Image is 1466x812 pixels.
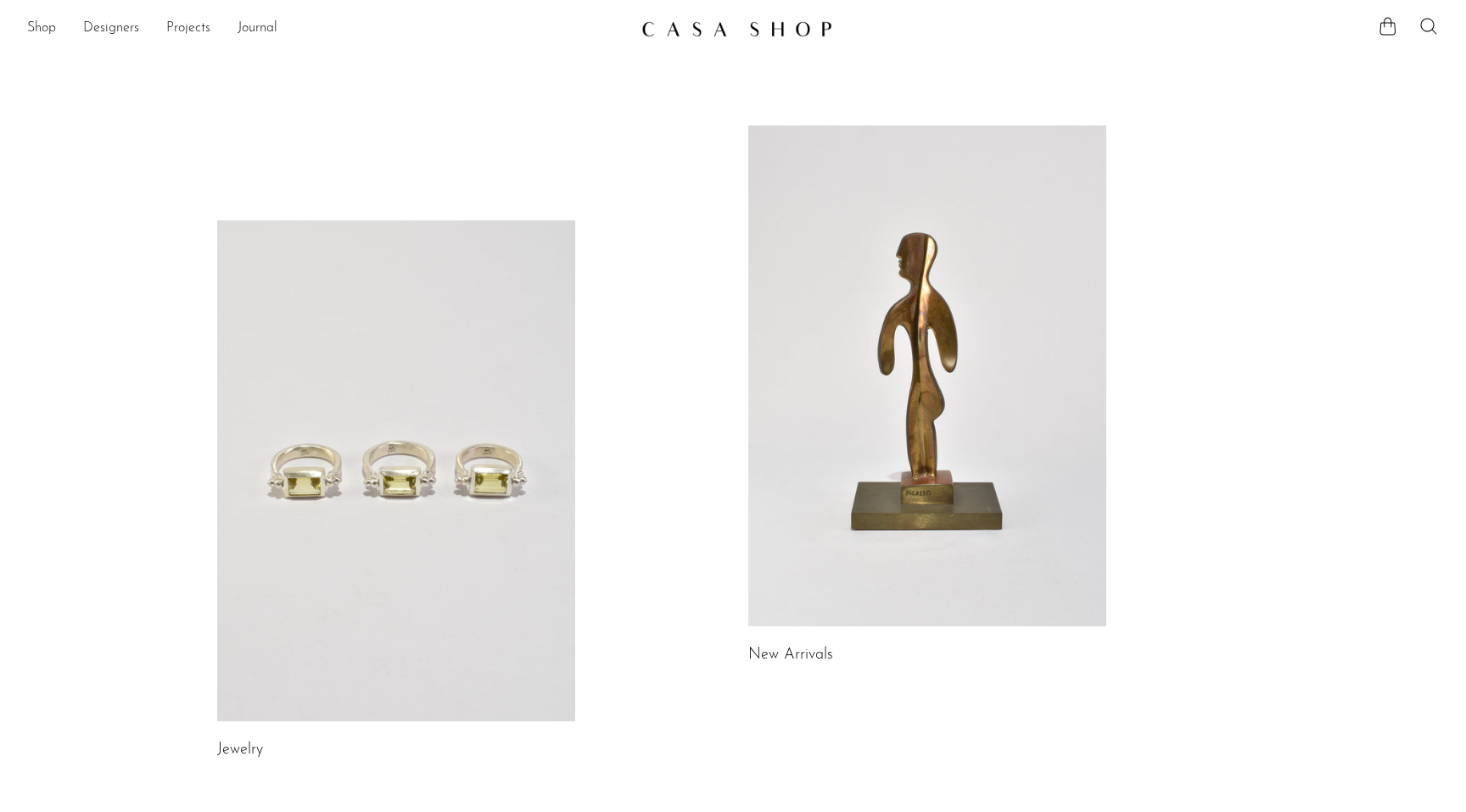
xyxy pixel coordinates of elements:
[166,18,210,40] a: Projects
[238,18,277,40] a: Journal
[27,14,628,43] nav: Desktop navigation
[27,14,628,43] ul: NEW HEADER MENU
[83,18,139,40] a: Designers
[27,18,56,40] a: Shop
[217,742,263,758] a: Jewelry
[748,648,833,663] a: New Arrivals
